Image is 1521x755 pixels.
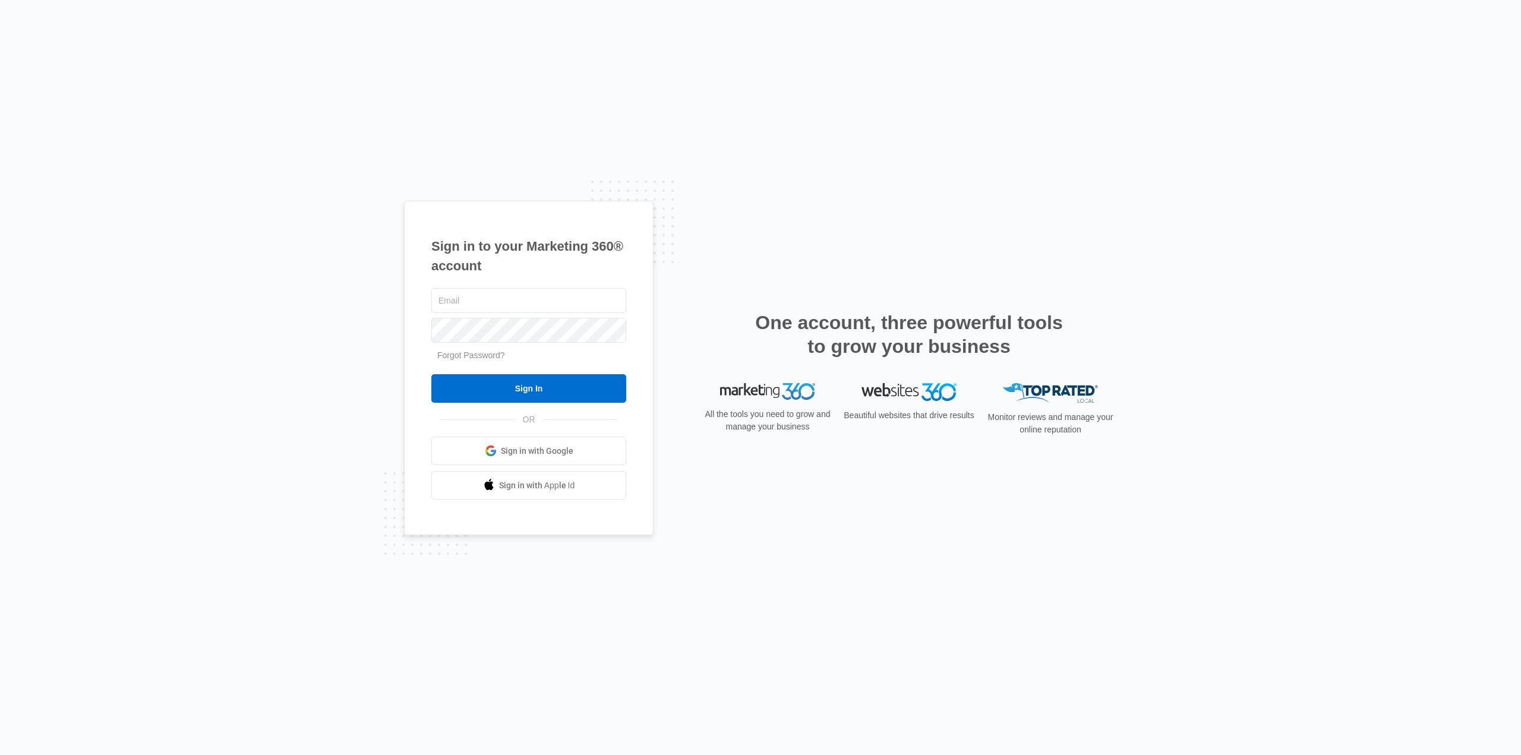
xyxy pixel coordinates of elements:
[984,411,1117,436] p: Monitor reviews and manage your online reputation
[752,311,1066,358] h2: One account, three powerful tools to grow your business
[862,383,957,400] img: Websites 360
[437,350,505,360] a: Forgot Password?
[431,471,626,500] a: Sign in with Apple Id
[842,409,976,422] p: Beautiful websites that drive results
[701,408,834,433] p: All the tools you need to grow and manage your business
[431,437,626,465] a: Sign in with Google
[501,445,573,457] span: Sign in with Google
[499,479,575,492] span: Sign in with Apple Id
[431,236,626,276] h1: Sign in to your Marketing 360® account
[431,288,626,313] input: Email
[720,383,815,400] img: Marketing 360
[1003,383,1098,403] img: Top Rated Local
[431,374,626,403] input: Sign In
[515,413,544,426] span: OR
